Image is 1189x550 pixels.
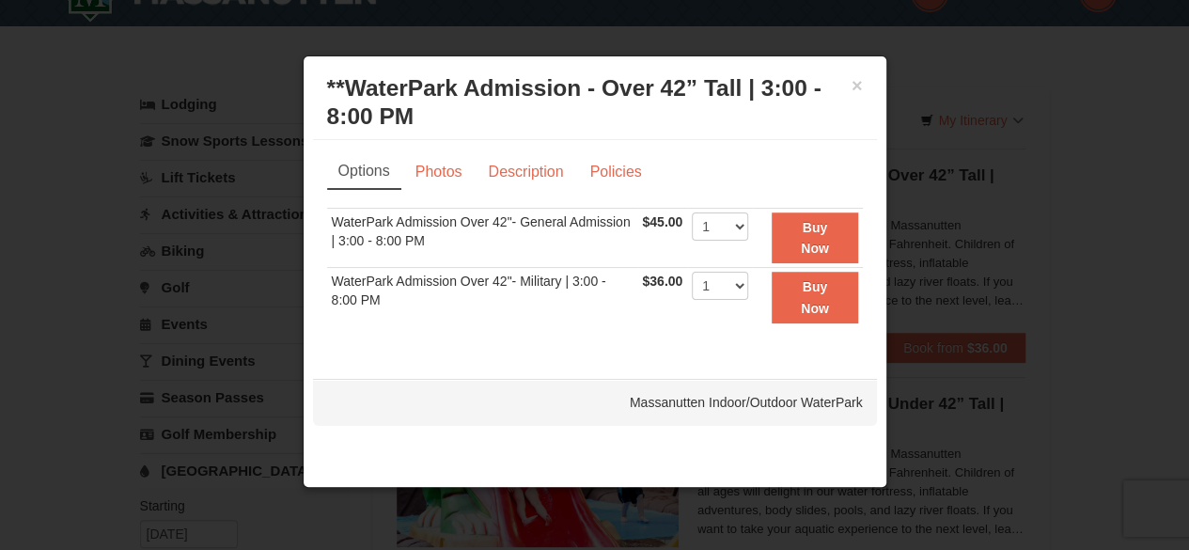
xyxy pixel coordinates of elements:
[801,279,829,315] strong: Buy Now
[327,208,638,268] td: WaterPark Admission Over 42"- General Admission | 3:00 - 8:00 PM
[327,74,863,131] h3: **WaterPark Admission - Over 42” Tall | 3:00 - 8:00 PM
[772,212,857,264] button: Buy Now
[801,220,829,256] strong: Buy Now
[313,379,877,426] div: Massanutten Indoor/Outdoor WaterPark
[476,154,575,190] a: Description
[403,154,475,190] a: Photos
[577,154,653,190] a: Policies
[642,214,682,229] span: $45.00
[327,268,638,327] td: WaterPark Admission Over 42"- Military | 3:00 - 8:00 PM
[852,76,863,95] button: ×
[772,272,857,323] button: Buy Now
[642,274,682,289] span: $36.00
[327,154,401,190] a: Options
